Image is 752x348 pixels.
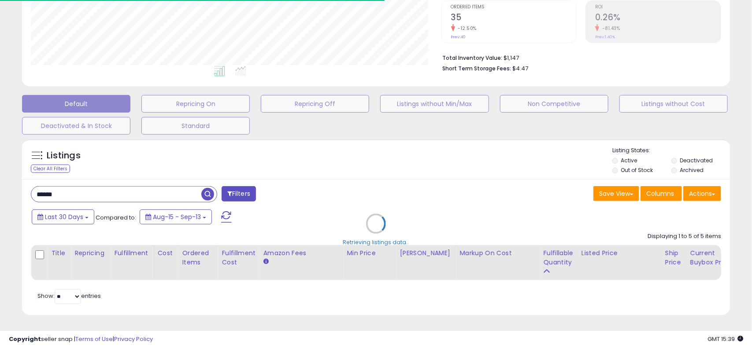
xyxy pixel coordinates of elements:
[451,12,577,24] h2: 35
[595,12,721,24] h2: 0.26%
[141,117,250,135] button: Standard
[451,5,577,10] span: Ordered Items
[114,335,153,343] a: Privacy Policy
[22,117,130,135] button: Deactivated & In Stock
[443,54,503,62] b: Total Inventory Value:
[75,335,113,343] a: Terms of Use
[380,95,489,113] button: Listings without Min/Max
[595,34,615,40] small: Prev: 1.40%
[599,25,620,32] small: -81.43%
[595,5,721,10] span: ROI
[443,65,511,72] b: Short Term Storage Fees:
[451,34,466,40] small: Prev: 40
[708,335,743,343] span: 2025-10-14 15:39 GMT
[513,64,529,73] span: $4.47
[443,52,715,62] li: $1,147
[9,335,153,344] div: seller snap | |
[141,95,250,113] button: Repricing On
[455,25,477,32] small: -12.50%
[500,95,608,113] button: Non Competitive
[343,239,409,247] div: Retrieving listings data..
[619,95,728,113] button: Listings without Cost
[261,95,369,113] button: Repricing Off
[22,95,130,113] button: Default
[9,335,41,343] strong: Copyright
